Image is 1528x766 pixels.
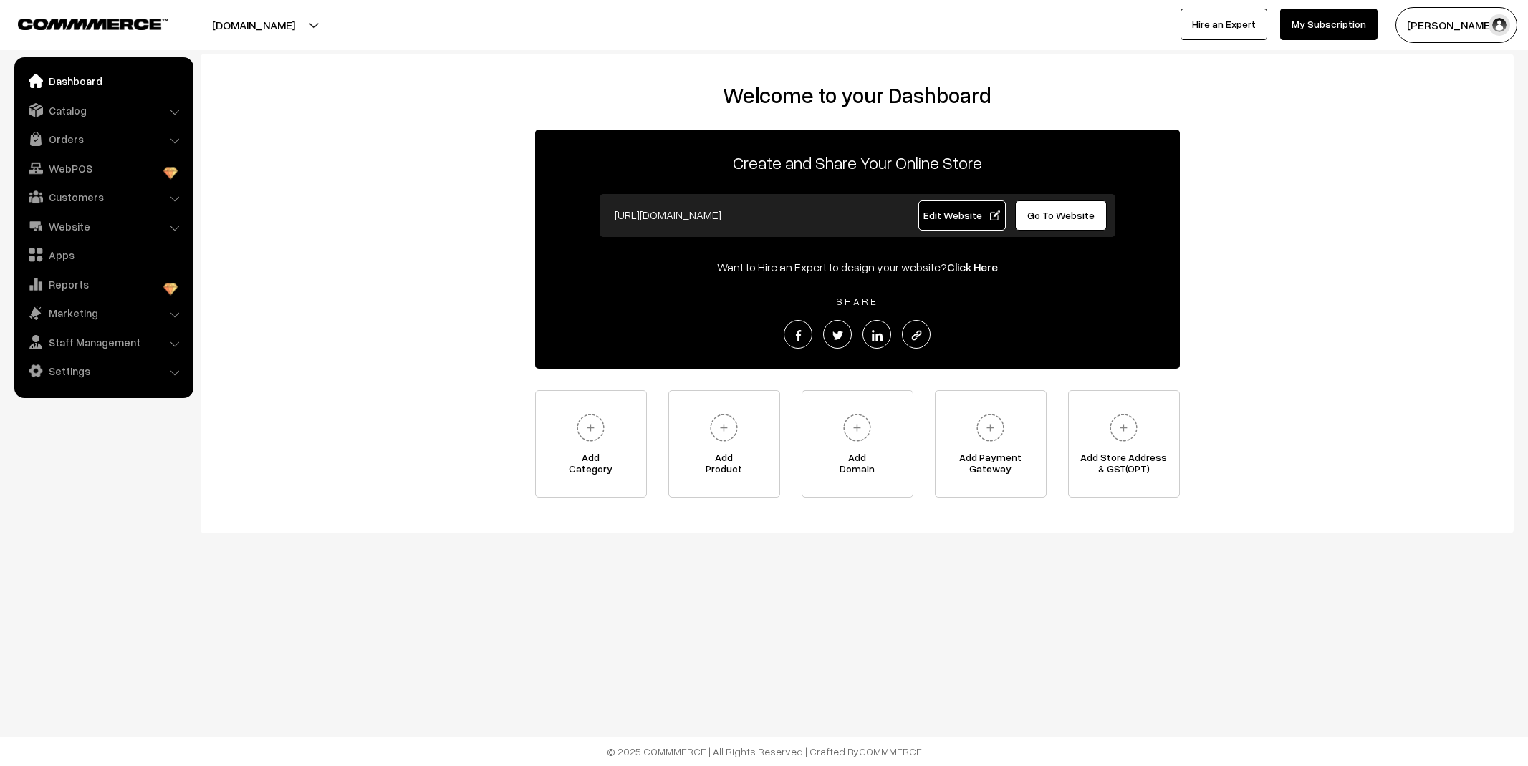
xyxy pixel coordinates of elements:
a: Apps [18,242,188,268]
a: Click Here [947,260,998,274]
a: AddDomain [802,390,913,498]
a: WebPOS [18,155,188,181]
a: Customers [18,184,188,210]
a: Edit Website [918,200,1006,231]
a: Dashboard [18,68,188,94]
a: Website [18,213,188,239]
img: plus.svg [571,408,610,447]
p: Create and Share Your Online Store [535,150,1180,175]
span: Edit Website [923,209,1000,221]
a: Reports [18,271,188,297]
span: Add Store Address & GST(OPT) [1069,452,1179,480]
img: COMMMERCE [18,19,168,29]
a: AddProduct [668,390,780,498]
a: Catalog [18,97,188,123]
a: Marketing [18,300,188,326]
span: Add Product [669,452,779,480]
a: COMMMERCE [859,745,922,757]
img: plus.svg [837,408,877,447]
a: Orders [18,126,188,152]
span: SHARE [829,295,885,307]
a: Add PaymentGateway [935,390,1047,498]
a: Hire an Expert [1181,9,1267,40]
a: AddCategory [535,390,647,498]
span: Add Domain [802,452,913,480]
img: plus.svg [971,408,1010,447]
img: plus.svg [704,408,744,447]
button: [DOMAIN_NAME] [162,7,345,43]
h2: Welcome to your Dashboard [215,82,1499,108]
a: Add Store Address& GST(OPT) [1068,390,1180,498]
a: Go To Website [1015,200,1107,231]
a: My Subscription [1280,9,1378,40]
img: plus.svg [1104,408,1143,447]
button: [PERSON_NAME] [1395,7,1517,43]
a: COMMMERCE [18,14,143,31]
a: Staff Management [18,329,188,355]
div: Want to Hire an Expert to design your website? [535,258,1180,276]
img: user [1489,14,1510,36]
span: Add Category [536,452,646,480]
span: Add Payment Gateway [936,452,1046,480]
span: Go To Website [1027,209,1095,221]
a: Settings [18,358,188,384]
